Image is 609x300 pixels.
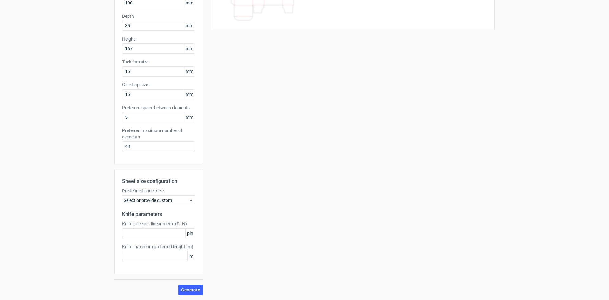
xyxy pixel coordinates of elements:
button: Generate [178,285,203,295]
h2: Knife parameters [122,210,195,218]
span: mm [184,44,195,53]
span: mm [184,112,195,122]
span: mm [184,21,195,30]
label: Predefined sheet size [122,188,195,194]
label: Depth [122,13,195,19]
div: Select or provide custom [122,195,195,205]
label: Glue flap size [122,82,195,88]
label: Preferred space between elements [122,104,195,111]
span: Generate [181,288,200,292]
span: m [187,251,195,261]
h2: Sheet size configuration [122,177,195,185]
span: pln [185,229,195,238]
label: Knife price per linear metre (PLN) [122,221,195,227]
span: mm [184,90,195,99]
label: Height [122,36,195,42]
span: mm [184,67,195,76]
label: Preferred maximum number of elements [122,127,195,140]
label: Tuck flap size [122,59,195,65]
label: Knife maximum preferred lenght (m) [122,243,195,250]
